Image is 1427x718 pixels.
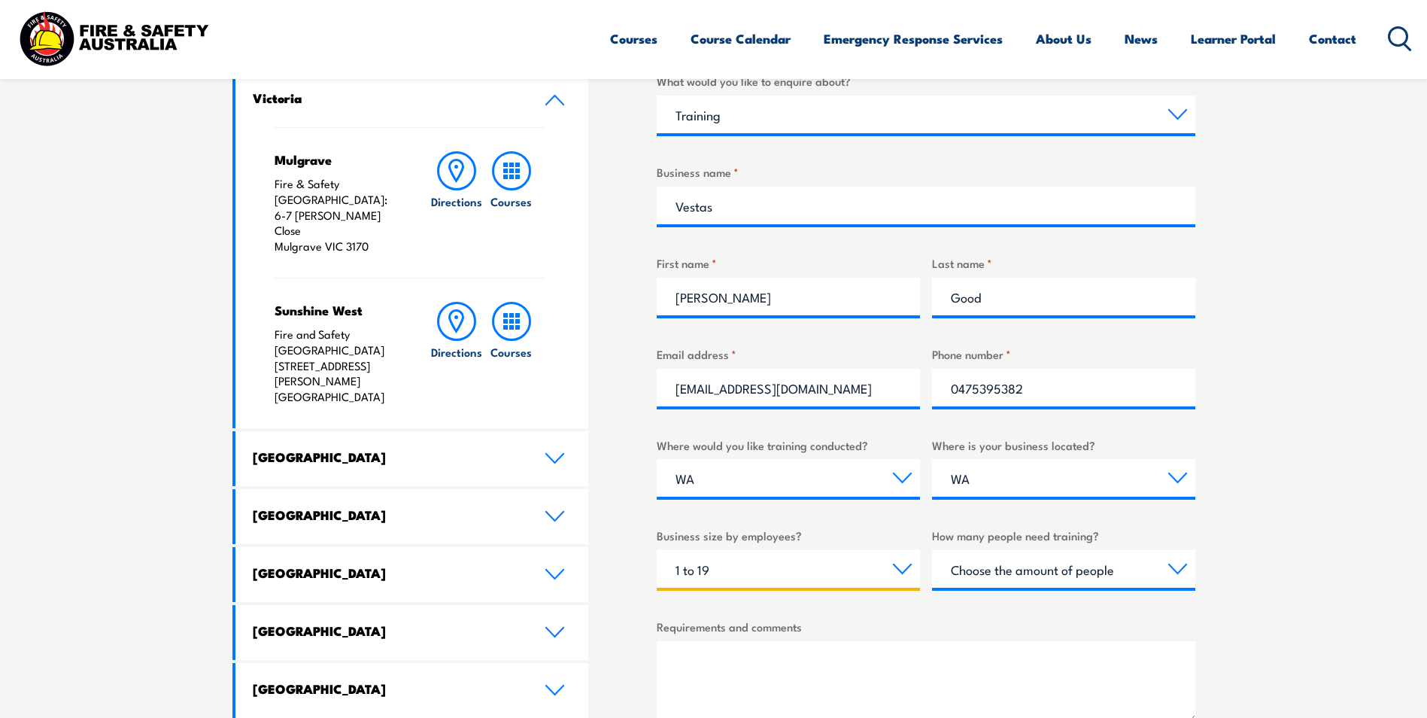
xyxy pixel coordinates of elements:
a: [GEOGRAPHIC_DATA] [235,605,589,660]
a: [GEOGRAPHIC_DATA] [235,489,589,544]
a: [GEOGRAPHIC_DATA] [235,547,589,602]
label: Business name [657,163,1195,181]
p: Fire and Safety [GEOGRAPHIC_DATA] [STREET_ADDRESS][PERSON_NAME] [GEOGRAPHIC_DATA] [275,327,400,405]
h6: Directions [431,344,482,360]
h4: Victoria [253,90,522,106]
h4: [GEOGRAPHIC_DATA] [253,622,522,639]
a: Contact [1309,19,1356,59]
label: Where would you like training conducted? [657,437,920,454]
label: Phone number [932,345,1195,363]
label: Requirements and comments [657,618,1195,635]
h4: [GEOGRAPHIC_DATA] [253,449,522,465]
a: Learner Portal [1191,19,1276,59]
label: How many people need training? [932,527,1195,544]
a: Courses [610,19,657,59]
label: Last name [932,254,1195,272]
a: [GEOGRAPHIC_DATA] [235,663,589,718]
h6: Courses [490,193,532,209]
label: Business size by employees? [657,527,920,544]
a: [GEOGRAPHIC_DATA] [235,431,589,486]
h4: [GEOGRAPHIC_DATA] [253,507,522,523]
a: News [1125,19,1158,59]
a: Courses [484,151,539,254]
a: Directions [430,302,484,405]
h4: Sunshine West [275,302,400,318]
label: Email address [657,345,920,363]
h4: Mulgrave [275,151,400,168]
label: First name [657,254,920,272]
h6: Directions [431,193,482,209]
label: Where is your business located? [932,437,1195,454]
a: Directions [430,151,484,254]
a: About Us [1036,19,1092,59]
p: Fire & Safety [GEOGRAPHIC_DATA]: 6-7 [PERSON_NAME] Close Mulgrave VIC 3170 [275,176,400,254]
label: What would you like to enquire about? [657,72,1195,90]
a: Emergency Response Services [824,19,1003,59]
a: Courses [484,302,539,405]
h6: Courses [490,344,532,360]
a: Victoria [235,72,589,127]
h4: [GEOGRAPHIC_DATA] [253,680,522,697]
a: Course Calendar [691,19,791,59]
h4: [GEOGRAPHIC_DATA] [253,564,522,581]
